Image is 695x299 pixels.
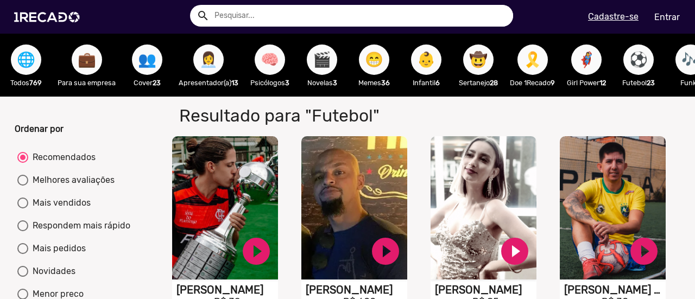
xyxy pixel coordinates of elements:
[564,283,666,296] h1: [PERSON_NAME] R9
[58,78,116,88] p: Para sua empresa
[29,79,42,87] b: 769
[231,79,238,87] b: 13
[307,44,337,75] button: 🎬
[176,283,278,296] h1: [PERSON_NAME]
[458,78,499,88] p: Sertanejo
[28,219,130,232] div: Respondem mais rápido
[11,44,41,75] button: 🌐
[301,136,407,279] video: S1RECADO vídeos dedicados para fãs e empresas
[411,44,441,75] button: 👶
[255,44,285,75] button: 🧠
[623,44,654,75] button: ⚽
[28,242,86,255] div: Mais pedidos
[193,44,224,75] button: 👩‍💼
[15,124,64,134] b: Ordenar por
[138,44,156,75] span: 👥
[551,79,555,87] b: 9
[381,79,390,87] b: 36
[431,136,536,279] video: S1RECADO vídeos dedicados para fãs e empresas
[306,283,407,296] h1: [PERSON_NAME]
[206,5,513,27] input: Pesquisar...
[629,44,648,75] span: ⚽
[28,151,96,164] div: Recomendados
[463,44,494,75] button: 🤠
[498,235,531,268] a: play_circle_filled
[588,11,639,22] u: Cadastre-se
[406,78,447,88] p: Infantil
[28,265,75,278] div: Novidades
[17,44,35,75] span: 🌐
[261,44,279,75] span: 🧠
[285,79,289,87] b: 3
[333,79,337,87] b: 3
[490,79,498,87] b: 28
[301,78,343,88] p: Novelas
[353,78,395,88] p: Memes
[435,79,440,87] b: 6
[560,136,666,279] video: S1RECADO vídeos dedicados para fãs e empresas
[313,44,331,75] span: 🎬
[5,78,47,88] p: Todos
[78,44,96,75] span: 💼
[28,174,115,187] div: Melhores avaliações
[599,79,606,87] b: 12
[647,79,655,87] b: 23
[359,44,389,75] button: 😁
[72,44,102,75] button: 💼
[369,235,402,268] a: play_circle_filled
[153,79,161,87] b: 23
[199,44,218,75] span: 👩‍💼
[132,44,162,75] button: 👥
[193,5,212,24] button: Example home icon
[127,78,168,88] p: Cover
[417,44,435,75] span: 👶
[571,44,602,75] button: 🦸‍♀️
[628,235,660,268] a: play_circle_filled
[240,235,273,268] a: play_circle_filled
[566,78,607,88] p: Girl Power
[179,78,238,88] p: Apresentador(a)
[577,44,596,75] span: 🦸‍♀️
[172,136,278,279] video: S1RECADO vídeos dedicados para fãs e empresas
[365,44,383,75] span: 😁
[510,78,555,88] p: Doe 1Recado
[523,44,542,75] span: 🎗️
[469,44,488,75] span: 🤠
[618,78,659,88] p: Futebol
[435,283,536,296] h1: [PERSON_NAME]
[517,44,548,75] button: 🎗️
[171,105,500,126] h1: Resultado para "Futebol"
[28,196,91,209] div: Mais vendidos
[647,8,687,27] a: Entrar
[249,78,290,88] p: Psicólogos
[197,9,210,22] mat-icon: Example home icon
